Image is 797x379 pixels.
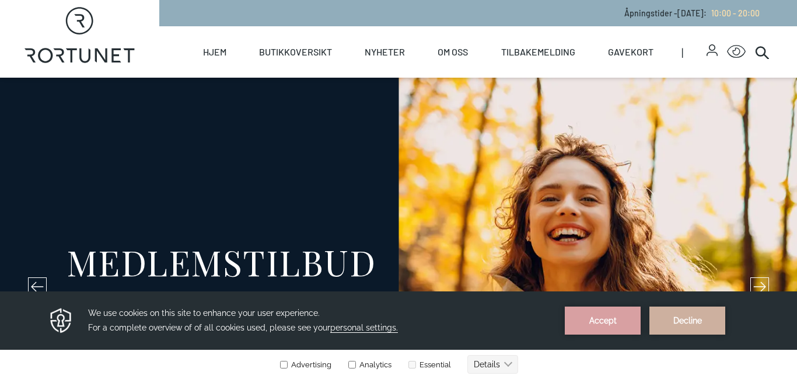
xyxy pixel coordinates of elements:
[608,26,653,78] a: Gavekort
[624,7,760,19] p: Åpningstider - [DATE] :
[406,69,451,78] label: Essential
[408,69,416,77] input: Essential
[474,68,500,78] text: Details
[348,69,356,77] input: Analytics
[711,8,760,18] span: 10:00 - 20:00
[565,15,641,43] button: Accept
[346,69,391,78] label: Analytics
[501,26,575,78] a: Tilbakemelding
[467,64,518,82] button: Details
[330,32,398,41] span: personal settings.
[203,26,226,78] a: Hjem
[48,15,74,43] img: Privacy reminder
[365,26,405,78] a: Nyheter
[649,15,725,43] button: Decline
[707,8,760,18] a: 10:00 - 20:00
[681,26,707,78] span: |
[67,244,376,279] div: MEDLEMSTILBUD
[279,69,331,78] label: Advertising
[259,26,332,78] a: Butikkoversikt
[438,26,468,78] a: Om oss
[727,43,746,61] button: Open Accessibility Menu
[280,69,288,77] input: Advertising
[88,15,550,44] h3: We use cookies on this site to enhance your user experience. For a complete overview of of all co...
